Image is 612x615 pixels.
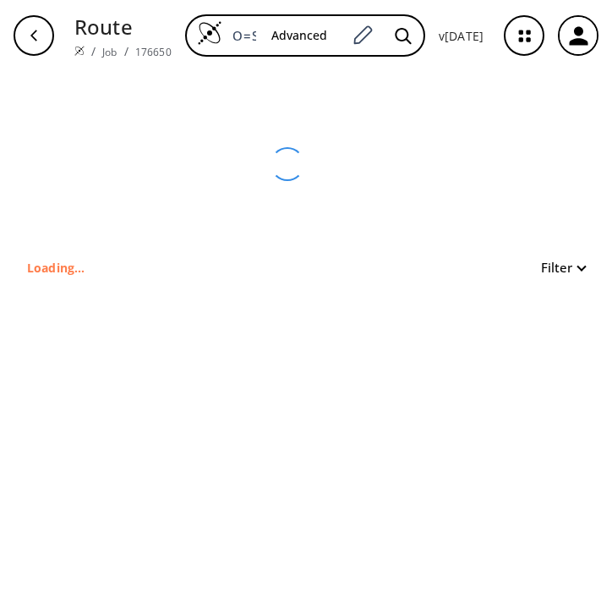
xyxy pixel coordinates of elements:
[91,42,96,60] li: /
[74,12,172,42] p: Route
[531,261,585,274] button: Filter
[135,45,172,59] a: 176650
[74,46,85,56] img: Spaya logo
[439,27,484,45] p: v [DATE]
[102,45,117,59] a: Job
[197,20,222,46] img: Logo Spaya
[258,20,341,52] button: Advanced
[27,259,85,277] p: Loading...
[222,27,258,44] input: Enter SMILES
[124,42,128,60] li: /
